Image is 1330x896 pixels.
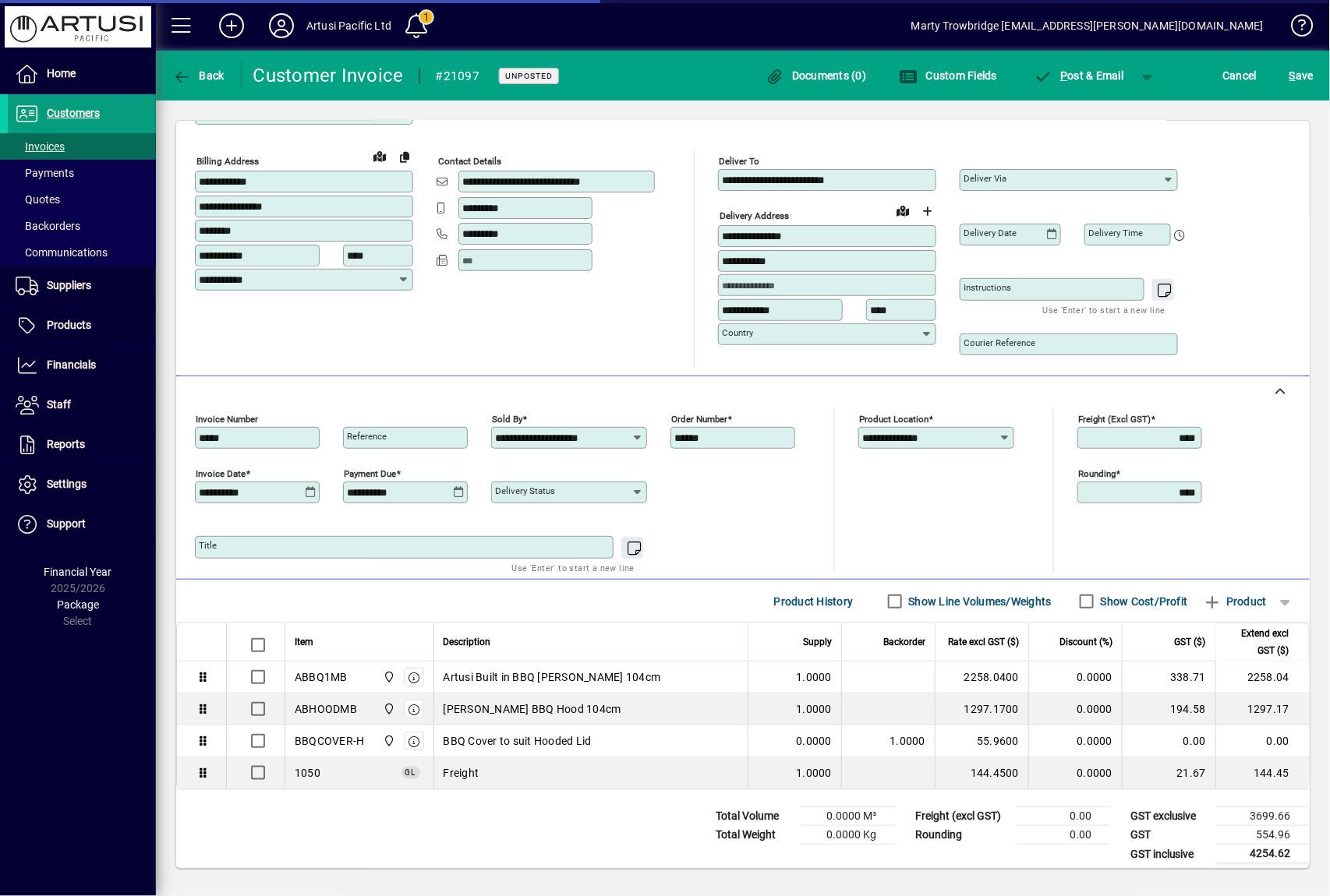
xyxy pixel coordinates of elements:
span: Payments [16,167,74,179]
td: 1297.17 [1215,693,1309,725]
span: Main Warehouse [379,732,397,750]
span: Supply [803,633,832,651]
mat-label: Delivery date [964,228,1017,238]
div: Marty Trowbridge [EMAIL_ADDRESS][PERSON_NAME][DOMAIN_NAME] [911,13,1264,38]
div: 144.4500 [945,765,1019,781]
button: Documents (0) [762,62,871,90]
mat-label: Courier Reference [964,337,1035,348]
span: Staff [47,398,71,411]
span: 1.0000 [797,669,833,685]
span: Backorders [16,220,80,232]
span: Main Warehouse [379,700,397,718]
button: Cancel [1219,62,1261,90]
span: Customers [47,107,100,119]
td: GST inclusive [1123,845,1216,864]
span: Products [47,319,91,331]
button: Back [168,62,228,90]
div: ABBQ1MB [295,669,348,685]
a: Settings [8,465,156,504]
mat-label: Invoice date [196,468,246,479]
span: 1.0000 [797,765,833,781]
a: Backorders [8,213,156,239]
mat-hint: Use 'Enter' to start a new line [1043,301,1166,319]
span: Main Warehouse [379,668,397,686]
mat-label: Sold by [492,414,522,425]
span: Settings [47,478,87,490]
div: #21097 [436,64,480,89]
span: Product [1204,589,1267,614]
label: Show Line Volumes/Weights [906,594,1052,609]
span: Product History [774,589,854,614]
mat-label: Order number [671,414,727,425]
span: ave [1289,63,1314,88]
span: Documents (0) [766,69,867,82]
a: Support [8,505,156,544]
button: Post & Email [1026,62,1132,90]
label: Show Cost/Profit [1098,594,1188,609]
span: Invoices [16,140,65,153]
app-page-header-button: Back [156,62,242,90]
mat-label: Payment due [344,468,396,479]
td: 3699.66 [1216,807,1310,826]
span: Home [47,67,76,79]
td: 0.00 [1017,807,1110,826]
span: Description [444,633,491,651]
a: Financials [8,346,156,385]
td: 0.00 [1017,826,1110,845]
mat-label: Instructions [964,282,1011,293]
td: 0.0000 [1028,693,1122,725]
mat-label: Deliver via [964,173,1006,184]
span: GL [405,768,416,777]
span: Unposted [505,71,553,81]
span: Rate excl GST ($) [948,633,1019,651]
mat-label: Delivery time [1088,228,1143,238]
td: 21.67 [1122,757,1215,788]
button: Save [1286,62,1318,90]
span: 1.0000 [890,733,926,749]
span: Financials [47,358,96,371]
mat-label: Country [722,327,753,338]
td: 2258.04 [1215,661,1309,693]
td: 194.58 [1122,693,1215,725]
mat-label: Delivery status [495,485,555,496]
a: Reports [8,425,156,464]
td: 0.0000 [1028,725,1122,757]
span: Back [172,69,225,82]
button: Product History [768,587,860,616]
span: Discount (%) [1059,633,1112,651]
span: Cancel [1223,63,1257,88]
td: 144.45 [1215,757,1309,788]
td: Total Volume [708,807,801,826]
mat-label: Freight (excl GST) [1078,414,1151,425]
span: BBQ Cover to suit Hooded Lid [444,733,592,749]
div: BBQCOVER-H [295,733,365,749]
td: 0.0000 Kg [801,826,895,845]
button: Copy to Delivery address [392,144,417,169]
span: Freight Outwards [295,765,320,781]
div: 2258.0400 [945,669,1019,685]
td: 0.0000 [1028,757,1122,788]
span: ost & Email [1034,69,1124,82]
a: Home [8,55,156,93]
span: Backorder [883,633,925,651]
span: GST ($) [1175,633,1206,651]
button: Add [207,12,256,40]
span: Freight [444,765,479,781]
td: 554.96 [1216,826,1310,845]
span: Item [295,633,313,651]
span: Quotes [16,193,60,206]
a: View on map [367,143,392,168]
button: Choose address [915,199,940,224]
a: Payments [8,160,156,186]
span: S [1289,69,1296,82]
td: GST exclusive [1123,807,1216,826]
a: View on map [890,198,915,223]
mat-label: Rounding [1078,468,1116,479]
span: 1.0000 [797,701,833,717]
button: Custom Fields [895,62,1001,90]
span: Suppliers [47,279,91,291]
div: 55.9600 [945,733,1019,749]
a: Suppliers [8,266,156,305]
div: 1297.1700 [945,701,1019,717]
td: Freight (excl GST) [907,807,1017,826]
